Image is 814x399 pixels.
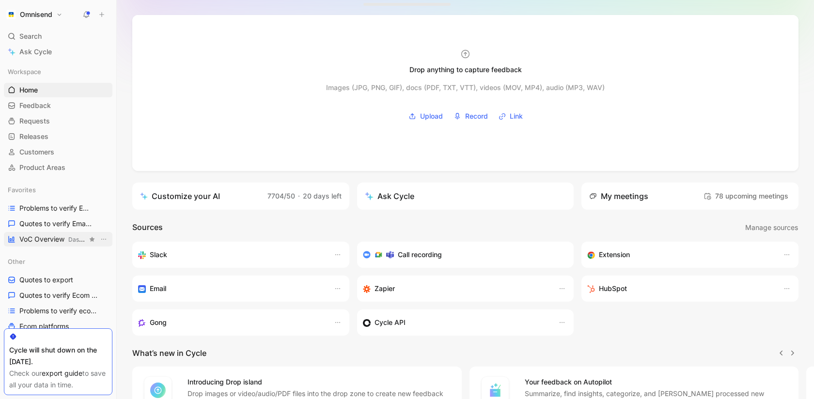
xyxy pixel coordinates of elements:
[19,132,48,141] span: Releases
[19,31,42,42] span: Search
[303,192,342,200] span: 20 days left
[19,163,65,172] span: Product Areas
[19,147,54,157] span: Customers
[150,283,166,294] h3: Email
[4,183,112,197] div: Favorites
[19,85,38,95] span: Home
[4,160,112,175] a: Product Areas
[375,317,406,328] h3: Cycle API
[99,234,109,244] button: View actions
[510,110,523,122] span: Link
[363,317,549,328] div: Sync customers & send feedback from custom sources. Get inspired by our favorite use case
[4,232,112,246] a: VoC OverviewDashboardsView actions
[138,249,324,261] div: Sync your customers, send feedback and get updates in Slack
[19,46,52,58] span: Ask Cycle
[365,190,414,202] div: Ask Cycle
[405,109,446,123] button: Upload
[409,64,522,76] div: Drop anything to capture feedback
[4,45,112,59] a: Ask Cycle
[8,257,25,266] span: Other
[132,347,206,359] h2: What’s new in Cycle
[4,98,112,113] a: Feedback
[188,376,450,388] h4: Introducing Drop island
[4,83,112,97] a: Home
[587,249,773,261] div: Capture feedback from anywhere on the web
[465,110,488,122] span: Record
[9,344,107,368] div: Cycle will shut down on the [DATE].
[150,317,167,328] h3: Gong
[138,317,324,328] div: Capture feedback from your incoming calls
[19,101,51,110] span: Feedback
[138,283,324,294] div: Forward emails to your feedback inbox
[701,188,791,204] button: 78 upcoming meetings
[19,219,92,229] span: Quotes to verify Email builder
[375,283,395,294] h3: Zapier
[298,192,300,200] span: ·
[450,109,491,123] button: Record
[745,221,798,234] button: Manage sources
[8,67,41,77] span: Workspace
[589,190,648,202] div: My meetings
[19,203,93,213] span: Problems to verify Email Builder
[267,192,295,200] span: 7704/50
[19,322,69,331] span: Ecom platforms
[363,249,561,261] div: Record & transcribe meetings from Zoom, Meet & Teams.
[4,8,65,21] button: OmnisendOmnisend
[9,368,107,391] div: Check our to save all your data in time.
[6,10,16,19] img: Omnisend
[4,129,112,144] a: Releases
[704,190,788,202] span: 78 upcoming meetings
[495,109,526,123] button: Link
[363,283,549,294] div: Capture feedback from thousands of sources with Zapier (survey results, recordings, sheets, etc).
[19,116,50,126] span: Requests
[20,10,52,19] h1: Omnisend
[8,185,36,195] span: Favorites
[4,201,112,215] a: Problems to verify Email Builder
[19,306,101,316] span: Problems to verify ecom platforms
[19,234,87,245] span: VoC Overview
[150,249,167,261] h3: Slack
[4,114,112,128] a: Requests
[19,291,101,300] span: Quotes to verify Ecom platforms
[140,190,220,202] div: Customize your AI
[357,183,574,210] button: Ask Cycle
[132,183,349,210] a: Customize your AI7704/50·20 days left
[19,275,73,285] span: Quotes to export
[4,304,112,318] a: Problems to verify ecom platforms
[132,221,163,234] h2: Sources
[326,82,605,93] div: Images (JPG, PNG, GIF), docs (PDF, TXT, VTT), videos (MOV, MP4), audio (MP3, WAV)
[420,110,443,122] span: Upload
[4,288,112,303] a: Quotes to verify Ecom platforms
[745,222,798,233] span: Manage sources
[4,145,112,159] a: Customers
[599,249,630,261] h3: Extension
[4,254,112,269] div: Other
[4,29,112,44] div: Search
[68,236,101,243] span: Dashboards
[4,216,112,231] a: Quotes to verify Email builder
[525,376,787,388] h4: Your feedback on Autopilot
[4,319,112,334] a: Ecom platforms
[42,369,82,377] a: export guide
[4,64,112,79] div: Workspace
[599,283,627,294] h3: HubSpot
[398,249,442,261] h3: Call recording
[4,273,112,287] a: Quotes to export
